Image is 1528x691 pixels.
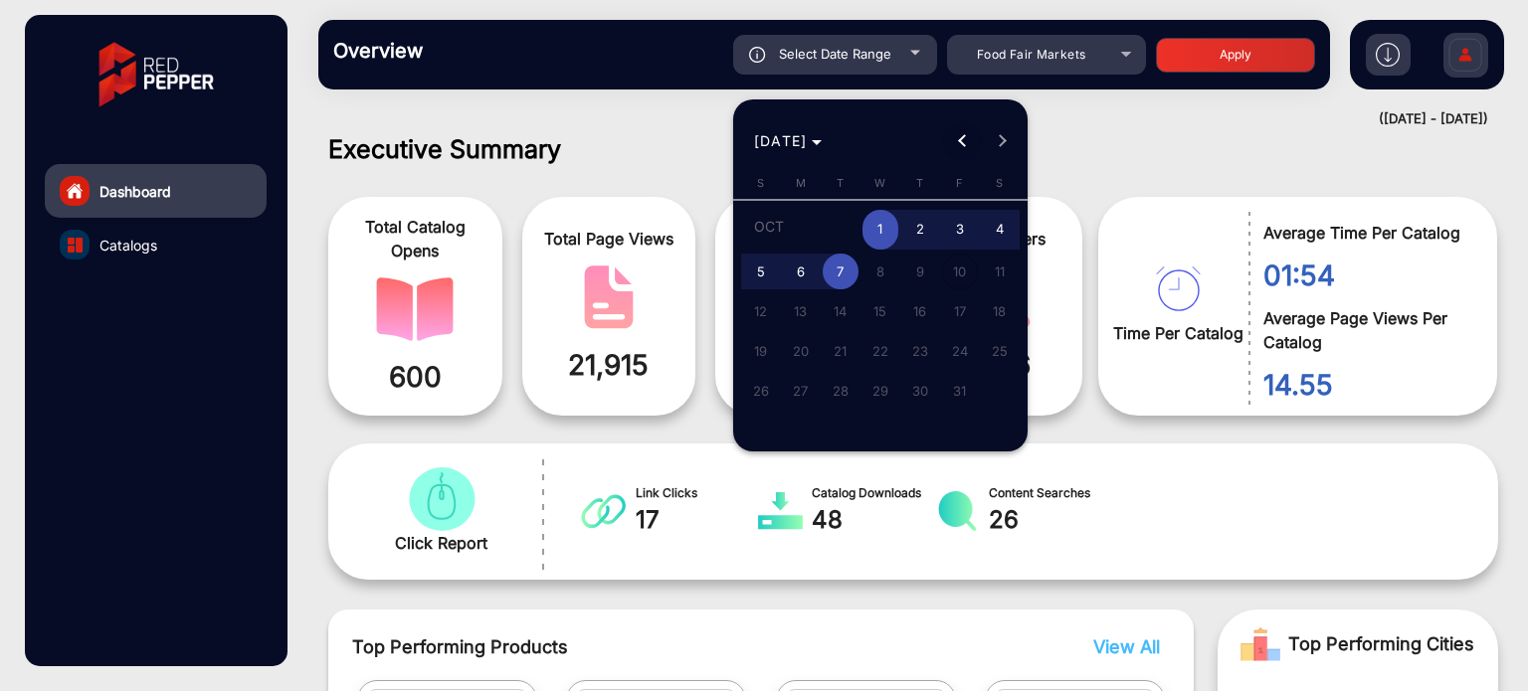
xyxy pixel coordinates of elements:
[741,291,781,331] button: October 12, 2025
[940,371,980,411] button: October 31, 2025
[902,210,938,251] span: 2
[862,333,898,369] span: 22
[796,176,806,190] span: M
[940,207,980,252] button: October 3, 2025
[823,293,859,329] span: 14
[783,373,819,409] span: 27
[743,333,779,369] span: 19
[940,331,980,371] button: October 24, 2025
[982,293,1018,329] span: 18
[781,291,821,331] button: October 13, 2025
[942,121,982,161] button: Previous month
[956,176,963,190] span: F
[902,333,938,369] span: 23
[942,373,978,409] span: 31
[821,331,860,371] button: October 21, 2025
[781,252,821,291] button: October 6, 2025
[982,210,1018,251] span: 4
[823,373,859,409] span: 28
[743,373,779,409] span: 26
[821,371,860,411] button: October 28, 2025
[900,252,940,291] button: October 9, 2025
[823,333,859,369] span: 21
[916,176,923,190] span: T
[860,331,900,371] button: October 22, 2025
[982,333,1018,369] span: 25
[900,207,940,252] button: October 2, 2025
[996,176,1003,190] span: S
[874,176,885,190] span: W
[942,254,978,289] span: 10
[781,331,821,371] button: October 20, 2025
[741,331,781,371] button: October 19, 2025
[982,254,1018,289] span: 11
[746,123,831,159] button: Choose month and year
[743,254,779,289] span: 5
[741,207,860,252] td: OCT
[980,252,1020,291] button: October 11, 2025
[900,291,940,331] button: October 16, 2025
[741,371,781,411] button: October 26, 2025
[980,207,1020,252] button: October 4, 2025
[743,293,779,329] span: 12
[860,252,900,291] button: October 8, 2025
[837,176,844,190] span: T
[980,291,1020,331] button: October 18, 2025
[754,132,808,149] span: [DATE]
[940,291,980,331] button: October 17, 2025
[902,254,938,289] span: 9
[902,293,938,329] span: 16
[942,210,978,251] span: 3
[783,333,819,369] span: 20
[823,254,859,289] span: 7
[821,291,860,331] button: October 14, 2025
[900,371,940,411] button: October 30, 2025
[900,331,940,371] button: October 23, 2025
[862,254,898,289] span: 8
[757,176,764,190] span: S
[783,293,819,329] span: 13
[821,252,860,291] button: October 7, 2025
[980,331,1020,371] button: October 25, 2025
[781,371,821,411] button: October 27, 2025
[783,254,819,289] span: 6
[862,293,898,329] span: 15
[942,293,978,329] span: 17
[741,252,781,291] button: October 5, 2025
[940,252,980,291] button: October 10, 2025
[860,371,900,411] button: October 29, 2025
[862,210,898,251] span: 1
[860,291,900,331] button: October 15, 2025
[942,333,978,369] span: 24
[902,373,938,409] span: 30
[860,207,900,252] button: October 1, 2025
[862,373,898,409] span: 29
